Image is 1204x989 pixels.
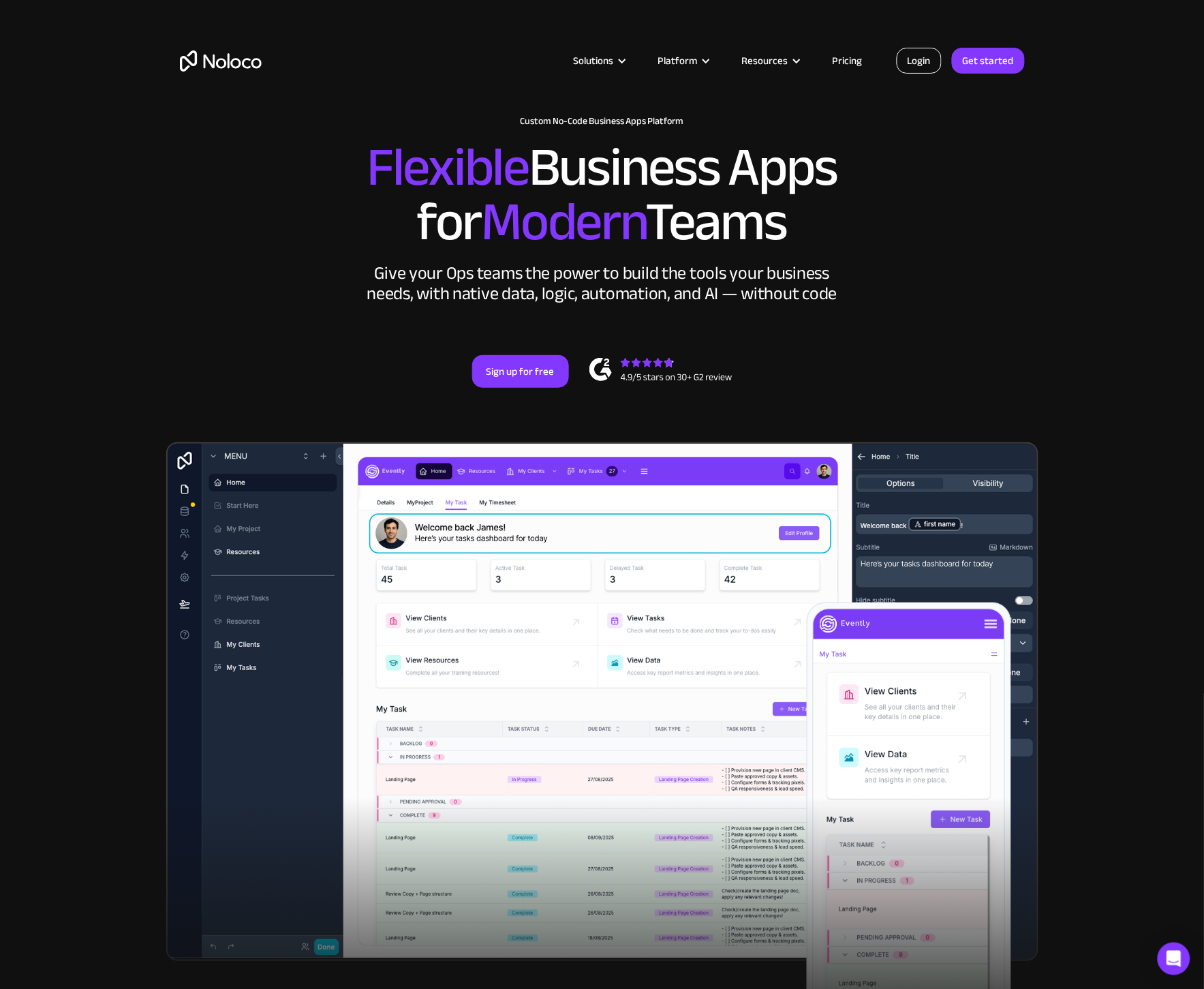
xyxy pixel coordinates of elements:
div: Give your Ops teams the power to build the tools your business needs, with native data, logic, au... [364,263,841,304]
span: Flexible [367,117,529,218]
div: Platform [658,52,698,70]
a: Pricing [816,52,880,70]
div: Open Intercom Messenger [1158,943,1190,975]
div: Solutions [574,52,614,70]
div: Platform [641,52,725,70]
span: Modern [481,171,645,273]
div: Resources [725,52,816,70]
h2: Business Apps for Teams [180,140,1025,249]
a: Get started [952,48,1025,74]
a: Login [897,48,942,74]
div: Solutions [557,52,641,70]
a: home [180,50,262,72]
a: Sign up for free [472,355,569,388]
div: Resources [742,52,788,70]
